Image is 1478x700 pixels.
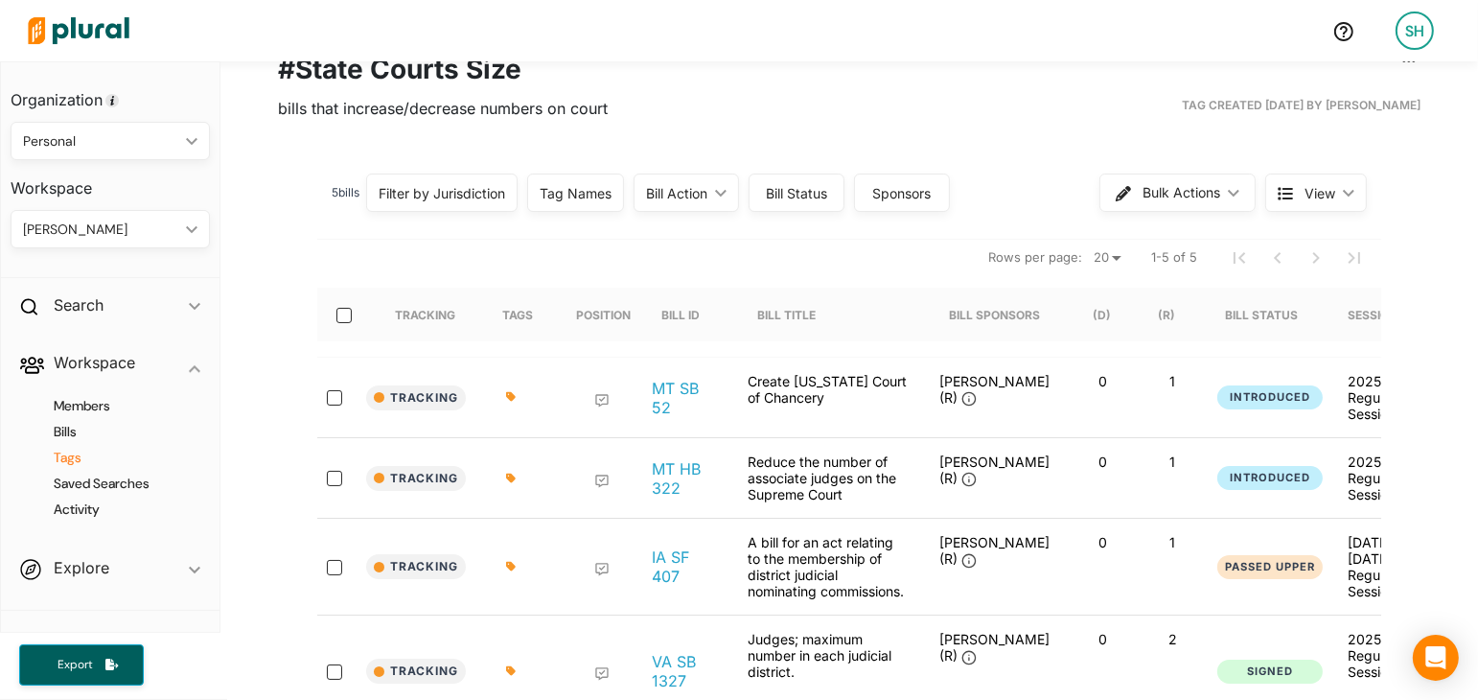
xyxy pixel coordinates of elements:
h2: Explore [54,557,109,578]
span: View [1305,183,1335,203]
p: 2 [1145,631,1200,647]
p: 1 [1145,454,1200,470]
button: Tracking [366,659,466,684]
div: Add tags [506,391,517,403]
div: Add tags [506,561,517,572]
a: Saved Searches [30,475,200,493]
div: Bill ID [661,308,700,322]
div: Add Position Statement [594,393,610,408]
a: Activity [30,501,200,519]
a: MT SB 52 [652,379,717,417]
div: Add Position Statement [594,562,610,577]
div: Bill ID [661,288,717,341]
span: Rows per page: [988,248,1082,268]
button: Previous Page [1259,239,1297,277]
div: Tracking [396,308,456,322]
div: [PERSON_NAME] [23,220,178,240]
input: select-row-state-va-2025-sb1327 [327,665,342,680]
a: MT HB 322 [652,459,717,498]
p: 0 [1075,373,1130,389]
input: select-all-rows [336,308,352,323]
div: Add tags [506,473,517,484]
p: 1 [1145,534,1200,550]
div: Sponsors [866,183,937,203]
p: 0 [1075,534,1130,550]
div: Bill Status [1225,288,1315,341]
div: Open Intercom Messenger [1413,635,1459,681]
div: (R) [1158,308,1175,322]
div: Tags [502,308,533,322]
div: Session [1348,308,1397,322]
h3: Workspace [11,160,210,202]
button: First Page [1220,239,1259,277]
div: 2025 Regular Session [1348,373,1413,422]
div: Tracking [396,288,456,341]
button: Last Page [1335,239,1374,277]
span: [PERSON_NAME] (R) [939,454,1050,486]
button: Introduced [1217,385,1323,409]
div: Tooltip anchor [104,92,121,109]
input: select-row-state-mt-2025-hb322 [327,471,342,486]
button: Tracking [366,385,466,410]
div: Add tags [506,665,517,677]
h1: #State Courts Size [278,49,1420,89]
p: 0 [1075,454,1130,470]
span: 1-5 of 5 [1151,248,1197,268]
div: SH [1396,12,1434,50]
div: (D) [1093,288,1128,341]
button: Signed [1217,660,1323,684]
span: bills that increase/decrease numbers on court [278,91,608,126]
div: Tag Names [540,183,612,203]
div: Bill Sponsors [949,288,1040,341]
div: Bill Sponsors [949,308,1040,322]
div: Reduce the number of associate judges on the Supreme Court [732,454,924,502]
div: Add Position Statement [594,666,610,682]
span: [PERSON_NAME] (R) [939,373,1050,406]
div: Create [US_STATE] Court of Chancery [732,373,924,422]
div: Bill Title [757,308,816,322]
span: Bulk Actions [1143,186,1220,199]
button: Tracking [366,554,466,579]
h4: Saved [1,611,219,658]
div: Personal [23,131,178,152]
span: Export [44,657,105,673]
h3: Organization [11,72,210,114]
h2: Workspace [54,352,135,373]
a: Members [30,397,200,415]
div: 2025 Regular Session [1348,454,1413,502]
div: Tags [502,288,550,341]
p: 0 [1075,631,1130,647]
div: Position [576,308,631,322]
button: Export [19,644,144,686]
p: 1 [1145,373,1200,389]
div: Bill Action [646,183,707,203]
div: A bill for an act relating to the membership of district judicial nominating commissions. [732,534,924,599]
input: select-row-state-mt-2025-sb52 [327,390,342,406]
div: Filter by Jurisdiction [379,183,505,203]
div: Position [576,288,631,341]
span: Tag Created [DATE] by [PERSON_NAME] [1182,97,1420,114]
input: select-row-state-ia-2025_2026-sf407 [327,560,342,575]
button: Tracking [366,466,466,491]
div: Bill Title [757,288,833,341]
h2: Search [54,294,104,315]
div: (D) [1093,308,1111,322]
a: IA SF 407 [652,548,717,586]
button: Next Page [1297,239,1335,277]
span: [PERSON_NAME] (R) [939,534,1050,567]
div: Session [1348,288,1415,341]
div: Bill Status [1225,308,1298,322]
button: Passed Upper [1217,555,1323,579]
div: [DATE]-[DATE] Regular Session [1348,534,1413,599]
a: Bills [30,423,200,441]
div: Bill Status [761,183,832,203]
div: 2025 Regular Session [1348,631,1413,680]
div: (R) [1158,288,1192,341]
a: SH [1380,4,1449,58]
span: 5 bill s [332,185,359,199]
a: VA SB 1327 [652,652,717,690]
